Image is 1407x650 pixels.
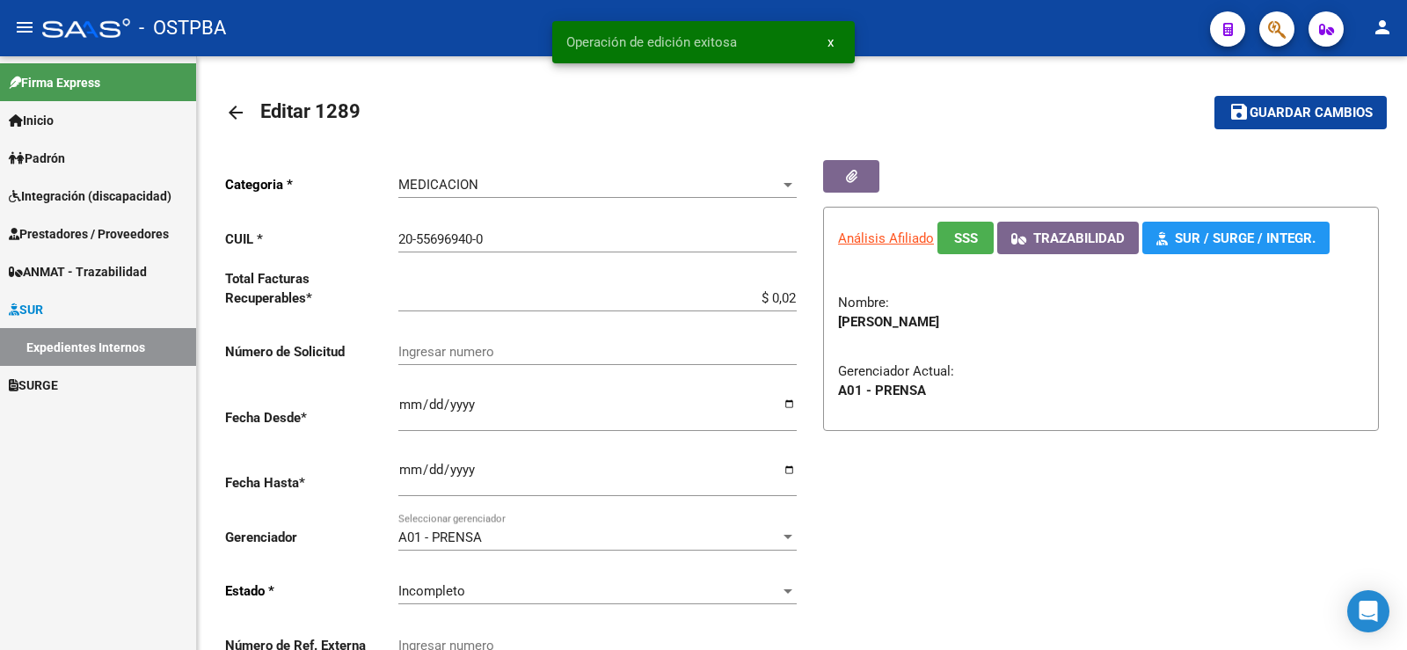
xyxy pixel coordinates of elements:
span: SUR / SURGE / INTEGR. [1175,230,1316,246]
button: SUR / SURGE / INTEGR. [1142,222,1330,254]
p: Gerenciador [225,528,398,547]
span: Trazabilidad [1033,230,1125,246]
mat-icon: menu [14,17,35,38]
p: Categoria * [225,175,398,194]
span: SSS [954,230,978,246]
span: x [827,34,834,50]
span: Integración (discapacidad) [9,186,171,206]
strong: [PERSON_NAME] [838,314,939,330]
button: SSS [937,222,994,254]
span: Guardar cambios [1250,106,1373,121]
p: Nombre: [838,293,1364,351]
span: Padrón [9,149,65,168]
span: Editar 1289 [260,100,361,122]
span: A01 - PRENSA [398,529,482,545]
mat-icon: arrow_back [225,102,246,123]
p: Estado * [225,581,398,601]
span: Incompleto [398,583,465,599]
span: Prestadores / Proveedores [9,224,169,244]
p: CUIL * [225,230,398,249]
button: Trazabilidad [997,222,1139,254]
span: SUR [9,300,43,319]
p: Fecha Desde [225,408,398,427]
span: MEDICACION [398,177,478,193]
p: Número de Solicitud [225,342,398,362]
mat-icon: save [1228,101,1250,122]
p: Total Facturas Recuperables [225,269,398,308]
span: - OSTPBA [139,9,226,47]
span: SURGE [9,376,58,395]
button: Guardar cambios [1214,96,1387,128]
span: Inicio [9,111,54,130]
div: Open Intercom Messenger [1347,590,1389,632]
strong: A01 - PRENSA [838,383,926,398]
span: Firma Express [9,73,100,92]
span: ANMAT - Trazabilidad [9,262,147,281]
span: Operación de edición exitosa [566,33,737,51]
span: Análisis Afiliado [838,230,934,246]
p: Fecha Hasta [225,473,398,493]
button: x [813,26,848,58]
mat-icon: person [1372,17,1393,38]
p: Gerenciador Actual: [838,362,1364,420]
